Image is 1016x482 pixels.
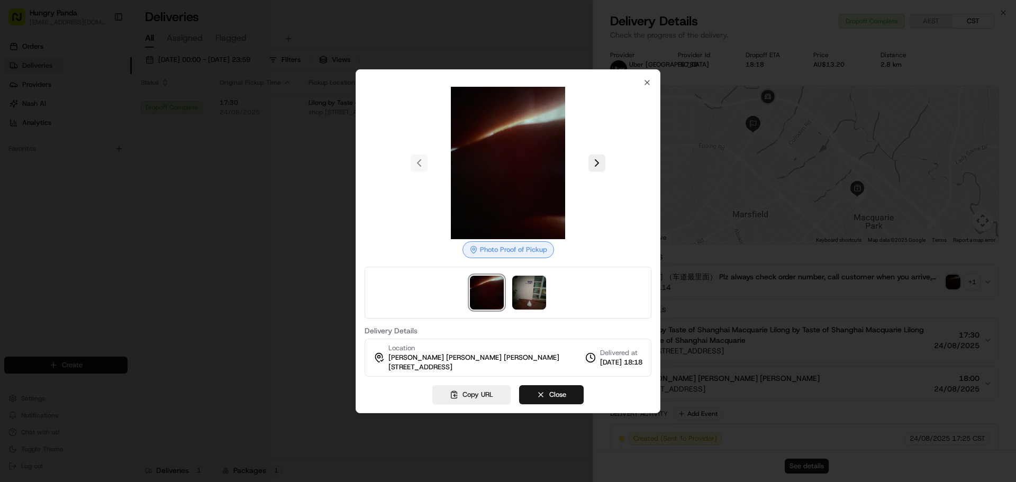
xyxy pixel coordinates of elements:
[89,238,98,246] div: 💻
[21,237,81,247] span: Knowledge Base
[22,101,41,120] img: 1753817452368-0c19585d-7be3-40d9-9a41-2dc781b3d1eb
[48,112,146,120] div: We're available if you need us!
[432,385,511,404] button: Copy URL
[180,104,193,117] button: Start new chat
[28,68,175,79] input: Clear
[600,348,642,358] span: Delivered at
[33,164,86,172] span: [PERSON_NAME]
[35,193,39,201] span: •
[11,238,19,246] div: 📗
[11,42,193,59] p: Welcome 👋
[41,193,66,201] span: 8月15日
[470,276,504,310] img: photo_proof_of_pickup image
[48,101,174,112] div: Start new chat
[11,101,30,120] img: 1736555255976-a54dd68f-1ca7-489b-9aae-adbdc363a1c4
[432,87,584,239] img: photo_proof_of_pickup image
[11,11,32,32] img: Nash
[105,262,128,270] span: Pylon
[11,138,71,146] div: Past conversations
[512,276,546,310] img: photo_proof_of_delivery image
[388,353,559,362] span: [PERSON_NAME] [PERSON_NAME] [PERSON_NAME]
[600,358,642,367] span: [DATE] 18:18
[85,232,174,251] a: 💻API Documentation
[164,135,193,148] button: See all
[365,327,651,334] label: Delivery Details
[388,362,452,372] span: [STREET_ADDRESS]
[462,241,554,258] div: Photo Proof of Pickup
[11,154,28,171] img: Bea Lacdao
[6,232,85,251] a: 📗Knowledge Base
[21,165,30,173] img: 1736555255976-a54dd68f-1ca7-489b-9aae-adbdc363a1c4
[75,262,128,270] a: Powered byPylon
[94,164,119,172] span: 8月19日
[100,237,170,247] span: API Documentation
[519,385,584,404] button: Close
[88,164,92,172] span: •
[388,343,415,353] span: Location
